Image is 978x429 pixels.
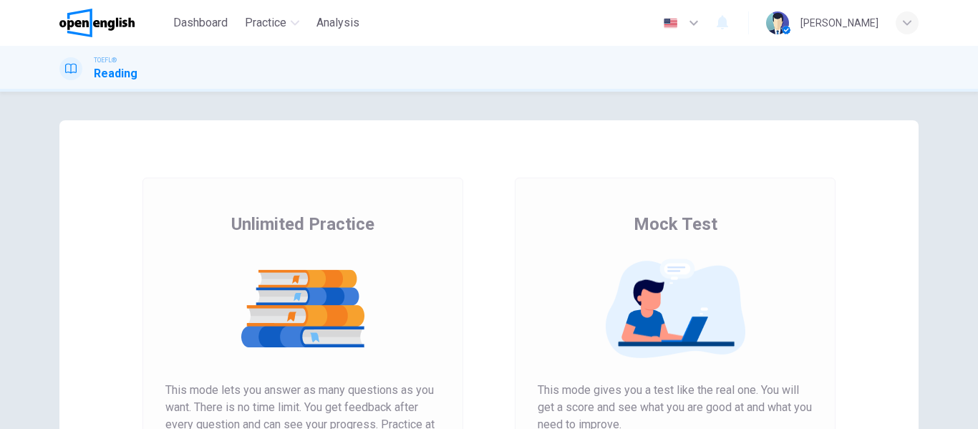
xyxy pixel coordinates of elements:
[634,213,717,236] span: Mock Test
[173,14,228,32] span: Dashboard
[311,10,365,36] button: Analysis
[231,213,374,236] span: Unlimited Practice
[59,9,135,37] img: OpenEnglish logo
[245,14,286,32] span: Practice
[316,14,359,32] span: Analysis
[662,18,679,29] img: en
[800,14,878,32] div: [PERSON_NAME]
[94,65,137,82] h1: Reading
[239,10,305,36] button: Practice
[59,9,168,37] a: OpenEnglish logo
[766,11,789,34] img: Profile picture
[94,55,117,65] span: TOEFL®
[168,10,233,36] button: Dashboard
